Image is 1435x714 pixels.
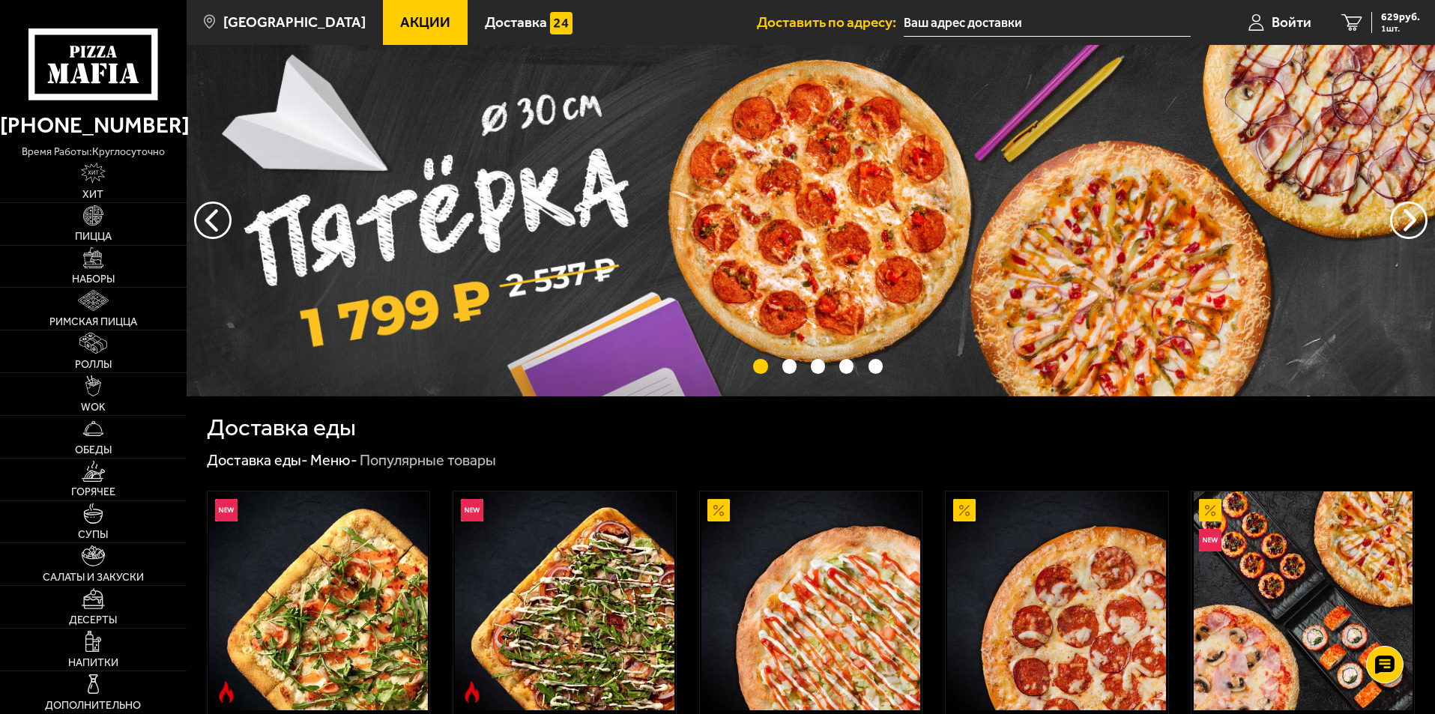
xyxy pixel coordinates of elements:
img: Акционный [707,499,730,521]
span: Доставка [485,15,547,29]
span: Обеды [75,445,112,456]
img: 15daf4d41897b9f0e9f617042186c801.svg [550,12,573,34]
span: Римская пицца [49,317,137,327]
span: Наборы [72,274,115,285]
span: Хит [82,190,103,200]
img: Аль-Шам 25 см (тонкое тесто) [701,491,920,710]
button: предыдущий [1390,202,1428,239]
img: Римская с мясным ассорти [455,491,674,710]
img: Римская с креветками [209,491,428,710]
span: Дополнительно [45,701,141,711]
span: Доставить по адресу: [757,15,904,29]
a: НовинкаОстрое блюдоРимская с креветками [208,491,430,710]
img: Акционный [1199,499,1221,521]
h1: Доставка еды [207,416,356,440]
a: АкционныйНовинкаВсё включено [1191,491,1414,710]
img: Острое блюдо [215,681,238,704]
img: Новинка [215,499,238,521]
a: Меню- [310,451,357,469]
span: WOK [81,402,106,413]
button: точки переключения [868,359,883,373]
a: НовинкаОстрое блюдоРимская с мясным ассорти [453,491,676,710]
img: Пепперони 25 см (толстое с сыром) [947,491,1166,710]
a: Доставка еды- [207,451,308,469]
span: Горячее [71,487,115,497]
img: Акционный [953,499,976,521]
span: Салаты и закуски [43,572,144,583]
a: АкционныйПепперони 25 см (толстое с сыром) [946,491,1168,710]
button: точки переключения [811,359,825,373]
span: 1 шт. [1381,24,1420,33]
span: Роллы [75,360,112,370]
img: Новинка [1199,529,1221,551]
button: точки переключения [839,359,854,373]
span: 629 руб. [1381,12,1420,22]
span: [GEOGRAPHIC_DATA] [223,15,366,29]
span: Войти [1272,15,1311,29]
button: точки переключения [753,359,767,373]
input: Ваш адрес доставки [904,9,1191,37]
div: Популярные товары [360,451,496,471]
span: Напитки [68,658,118,668]
img: Всё включено [1194,491,1413,710]
a: АкционныйАль-Шам 25 см (тонкое тесто) [700,491,922,710]
button: точки переключения [782,359,797,373]
img: Новинка [461,499,483,521]
img: Острое блюдо [461,681,483,704]
span: Супы [78,530,108,540]
button: следующий [194,202,232,239]
span: Акции [400,15,450,29]
span: Пицца [75,232,112,242]
span: Десерты [69,615,117,626]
